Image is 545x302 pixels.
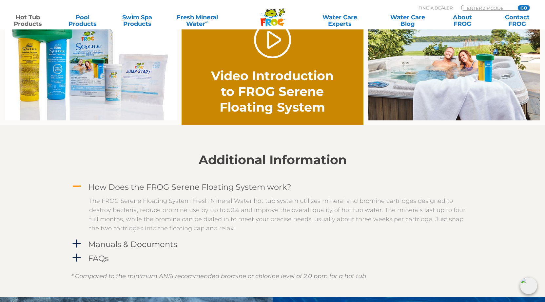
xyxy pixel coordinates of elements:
a: Fresh MineralWater∞ [171,14,224,27]
em: * Compared to the minimum ANSI recommended bromine or chlorine level of 2.0 ppm for a hot tub [71,273,366,280]
a: a Manuals & Documents [71,238,474,250]
h4: FAQs [88,254,109,263]
span: a [72,239,82,249]
h2: Video Introduction to FROG Serene Floating System [209,68,336,115]
input: GO [518,5,530,10]
a: Swim SpaProducts [116,14,159,27]
h4: Manuals & Documents [88,240,177,249]
a: Hot TubProducts [7,14,49,27]
span: a [72,253,82,263]
sup: ∞ [205,19,208,25]
h2: Additional Information [71,153,474,167]
a: A How Does the FROG Serene Floating System work? [71,181,474,193]
h4: How Does the FROG Serene Floating System work? [88,183,291,191]
input: Zip Code Form [466,5,511,11]
a: Play Video [254,21,291,58]
p: Find A Dealer [418,5,453,11]
span: A [72,182,82,191]
a: Water CareBlog [386,14,429,27]
a: Water CareExperts [305,14,374,27]
p: The FROG Serene Floating System Fresh Mineral Water hot tub system utilizes mineral and bromine c... [89,196,466,233]
a: a FAQs [71,252,474,264]
a: PoolProducts [61,14,104,27]
a: ContactFROG [496,14,538,27]
a: AboutFROG [441,14,484,27]
img: openIcon [520,277,537,294]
